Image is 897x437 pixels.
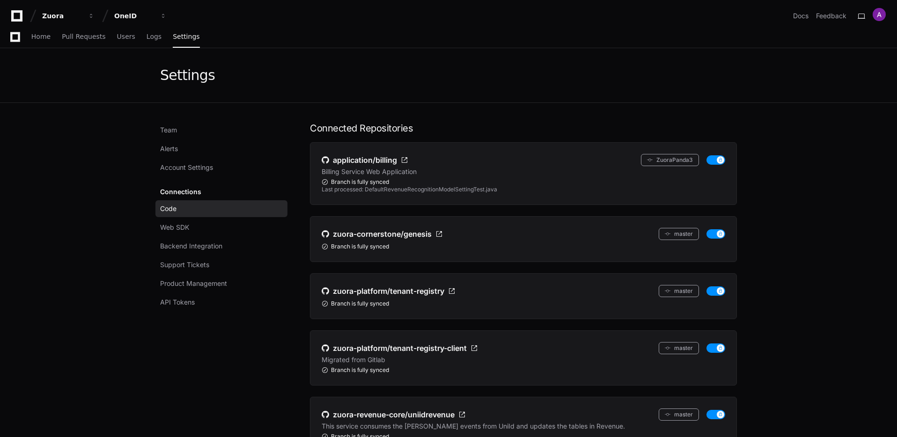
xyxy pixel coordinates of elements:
[333,285,444,297] span: zuora-platform/tenant-registry
[659,408,699,421] button: master
[641,154,699,166] button: ZuoraPanda3
[322,366,725,374] div: Branch is fully synced
[160,204,176,213] span: Code
[31,26,51,48] a: Home
[62,34,105,39] span: Pull Requests
[333,228,432,240] span: zuora-cornerstone/genesis
[333,154,397,166] span: application/billing
[155,140,287,157] a: Alerts
[322,422,625,431] p: This service consumes the [PERSON_NAME] events from UniId and updates the tables in Revenue.
[38,7,98,24] button: Zuora
[160,260,209,269] span: Support Tickets
[322,408,466,421] a: zuora-revenue-core/uniidrevenue
[816,11,846,21] button: Feedback
[155,122,287,138] a: Team
[117,34,135,39] span: Users
[160,67,215,84] div: Settings
[873,8,886,21] img: ACg8ocIjsbhGfU8DgKndstARb_DRXJidK2BLxSvm1Tw9jS4ugDFhUg=s96-c
[42,11,82,21] div: Zuora
[160,144,178,153] span: Alerts
[160,125,177,135] span: Team
[160,163,213,172] span: Account Settings
[173,34,199,39] span: Settings
[793,11,809,21] a: Docs
[310,122,737,135] h1: Connected Repositories
[867,406,892,431] iframe: Open customer support
[117,26,135,48] a: Users
[155,256,287,273] a: Support Tickets
[155,275,287,292] a: Product Management
[155,238,287,255] a: Backend Integration
[659,285,699,297] button: master
[155,294,287,311] a: API Tokens
[160,298,195,307] span: API Tokens
[659,228,699,240] button: master
[322,300,725,307] div: Branch is fully synced
[322,285,456,297] a: zuora-platform/tenant-registry
[173,26,199,48] a: Settings
[114,11,154,21] div: OneID
[147,34,162,39] span: Logs
[155,219,287,236] a: Web SDK
[147,26,162,48] a: Logs
[322,243,725,250] div: Branch is fully synced
[333,409,455,420] span: zuora-revenue-core/uniidrevenue
[31,34,51,39] span: Home
[110,7,170,24] button: OneID
[322,342,478,354] a: zuora-platform/tenant-registry-client
[322,178,725,186] div: Branch is fully synced
[160,279,227,288] span: Product Management
[155,200,287,217] a: Code
[333,342,467,354] span: zuora-platform/tenant-registry-client
[322,355,385,364] p: Migrated from Gitlab
[659,342,699,354] button: master
[62,26,105,48] a: Pull Requests
[322,228,443,240] a: zuora-cornerstone/genesis
[155,159,287,176] a: Account Settings
[160,241,222,251] span: Backend Integration
[322,154,408,166] a: application/billing
[160,223,189,232] span: Web SDK
[322,167,417,176] p: Billing Service Web Application
[322,186,725,193] div: Last processed: DefaultRevenueRecognitionModelSettingTest.java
